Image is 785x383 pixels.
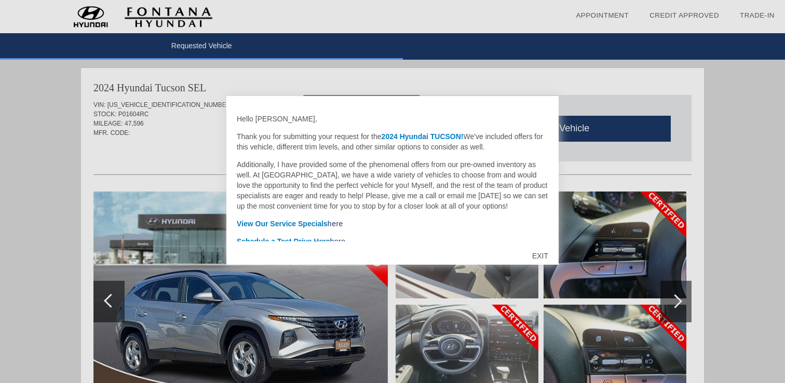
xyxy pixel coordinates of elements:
a: Credit Approved [649,11,719,19]
a: here [330,237,345,245]
a: Appointment [576,11,629,19]
p: Additionally, I have provided some of the phenomenal offers from our pre-owned inventory as well.... [237,159,548,211]
div: EXIT [522,240,559,271]
p: Thank you for submitting your request for the We've included offers for this vehicle, different t... [237,131,548,152]
font: Schedule a Test Drive Here [237,237,346,245]
a: Trade-In [740,11,775,19]
font: 2024 Hyundai TUCSON! [382,132,464,141]
p: Hello [PERSON_NAME], [237,114,548,124]
font: View Our Service Specials [237,220,343,228]
a: here [328,220,343,228]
